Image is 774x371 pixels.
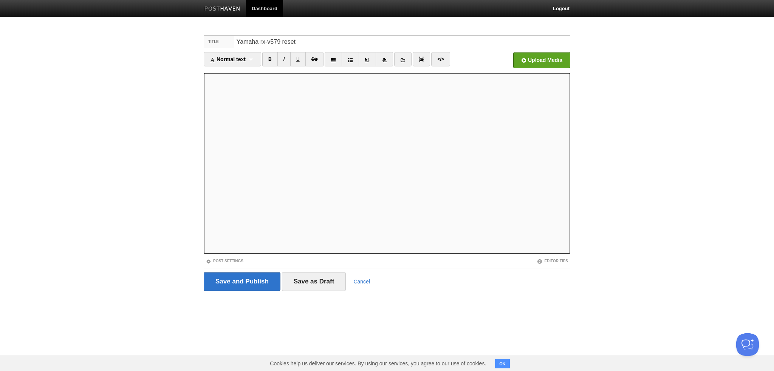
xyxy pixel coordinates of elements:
iframe: Help Scout Beacon - Open [736,333,759,356]
del: Str [311,57,318,62]
span: Normal text [210,56,246,62]
a: Post Settings [206,259,243,263]
a: Editor Tips [537,259,568,263]
a: B [262,52,278,66]
a: </> [431,52,450,66]
img: Posthaven-bar [204,6,240,12]
a: Cancel [353,279,370,285]
button: OK [495,359,510,368]
label: Title [204,36,234,48]
a: I [277,52,291,66]
input: Save as Draft [282,272,346,291]
input: Save and Publish [204,272,280,291]
img: pagebreak-icon.png [419,57,424,62]
a: U [290,52,306,66]
a: Str [305,52,324,66]
span: Cookies help us deliver our services. By using our services, you agree to our use of cookies. [262,356,494,371]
